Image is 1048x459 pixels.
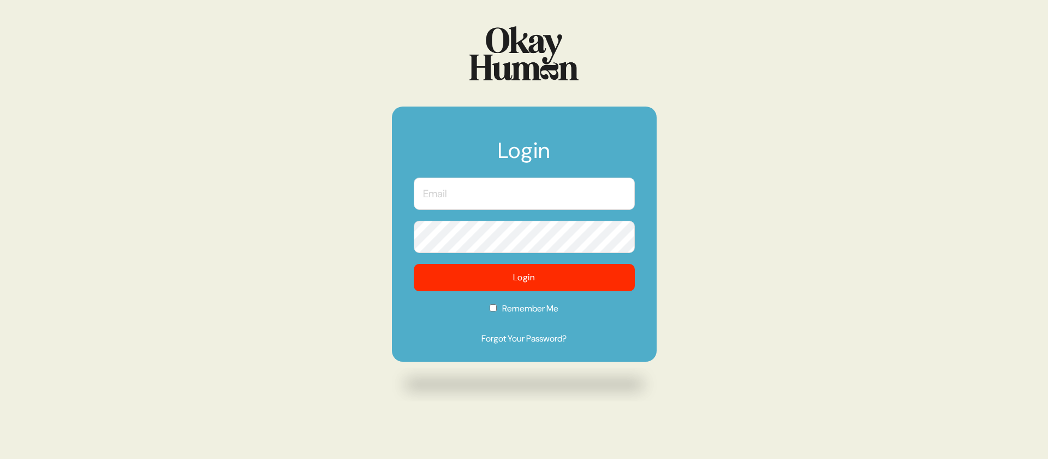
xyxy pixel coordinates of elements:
[414,178,635,210] input: Email
[469,26,579,80] img: Logo
[414,264,635,291] button: Login
[414,302,635,322] label: Remember Me
[414,332,635,345] a: Forgot Your Password?
[392,367,657,402] img: Drop shadow
[414,139,635,172] h1: Login
[490,304,497,311] input: Remember Me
